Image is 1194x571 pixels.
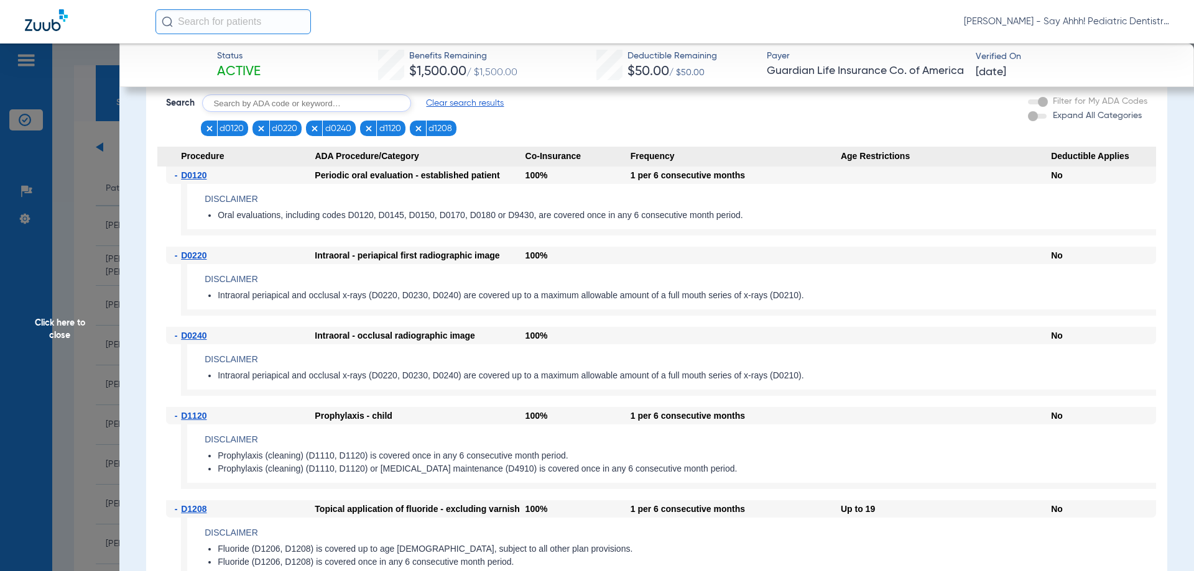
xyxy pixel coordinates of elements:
[976,65,1006,80] span: [DATE]
[627,50,717,63] span: Deductible Remaining
[525,327,631,344] div: 100%
[310,124,319,133] img: x.svg
[181,331,206,340] span: D0240
[1051,327,1156,344] div: No
[409,65,466,78] span: $1,500.00
[1051,147,1156,167] span: Deductible Applies
[1051,500,1156,518] div: No
[181,411,206,421] span: D1120
[175,247,182,264] span: -
[217,50,261,63] span: Status
[205,124,214,133] img: x.svg
[525,147,631,167] span: Co-Insurance
[205,433,1156,446] h4: Disclaimer
[315,247,525,264] div: Intraoral - periapical first radiographic image
[162,16,173,27] img: Search Icon
[767,63,965,79] span: Guardian Life Insurance Co. of America
[315,167,525,184] div: Periodic oral evaluation - established patient
[1051,167,1156,184] div: No
[202,94,411,112] input: Search by ADA code or keyword…
[257,124,266,133] img: x.svg
[379,122,401,135] span: d1120
[631,167,841,184] div: 1 per 6 consecutive months
[181,250,206,260] span: D0220
[525,247,631,264] div: 100%
[1051,407,1156,424] div: No
[1051,247,1156,264] div: No
[627,65,669,78] span: $50.00
[315,147,525,167] span: ADA Procedure/Category
[364,124,373,133] img: x.svg
[181,504,206,514] span: D1208
[428,122,452,135] span: d1208
[205,273,1156,286] h4: Disclaimer
[218,464,1156,475] li: Prophylaxis (cleaning) (D1110, D1120) or [MEDICAL_DATA] maintenance (D4910) is covered once in an...
[175,327,182,344] span: -
[175,500,182,518] span: -
[205,353,1156,366] h4: Disclaimer
[218,290,1156,301] li: Intraoral periapical and occlusal x-rays (D0220, D0230, D0240) are covered up to a maximum allowa...
[218,210,1156,221] li: Oral evaluations, including codes D0120, D0145, D0150, D0170, D0180 or D9430, are covered once in...
[426,97,504,109] span: Clear search results
[205,193,1156,206] h4: Disclaimer
[525,407,631,424] div: 100%
[315,500,525,518] div: Topical application of fluoride - excluding varnish
[218,557,1156,568] li: Fluoride (D1206, D1208) is covered once in any 6 consecutive month period.
[181,170,206,180] span: D0120
[205,526,1156,539] h4: Disclaimer
[218,450,1156,462] li: Prophylaxis (cleaning) (D1110, D1120) is covered once in any 6 consecutive month period.
[325,122,351,135] span: d0240
[1053,111,1142,120] span: Expand All Categories
[157,147,315,167] span: Procedure
[976,50,1174,63] span: Verified On
[466,68,517,78] span: / $1,500.00
[25,9,68,31] img: Zuub Logo
[218,370,1156,381] li: Intraoral periapical and occlusal x-rays (D0220, D0230, D0240) are covered up to a maximum allowa...
[964,16,1169,28] span: [PERSON_NAME] - Say Ahhh! Pediatric Dentistry
[155,9,311,34] input: Search for patients
[218,544,1156,555] li: Fluoride (D1206, D1208) is covered up to age [DEMOGRAPHIC_DATA], subject to all other plan provis...
[767,50,965,63] span: Payer
[175,167,182,184] span: -
[217,63,261,81] span: Active
[409,50,517,63] span: Benefits Remaining
[631,147,841,167] span: Frequency
[841,147,1051,167] span: Age Restrictions
[1132,511,1194,571] iframe: Chat Widget
[166,97,195,109] span: Search
[272,122,297,135] span: d0220
[414,124,423,133] img: x.svg
[631,407,841,424] div: 1 per 6 consecutive months
[1050,95,1147,108] label: Filter for My ADA Codes
[841,500,1051,518] div: Up to 19
[175,407,182,424] span: -
[525,167,631,184] div: 100%
[525,500,631,518] div: 100%
[631,500,841,518] div: 1 per 6 consecutive months
[220,122,244,135] span: d0120
[315,327,525,344] div: Intraoral - occlusal radiographic image
[315,407,525,424] div: Prophylaxis - child
[669,68,705,77] span: / $50.00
